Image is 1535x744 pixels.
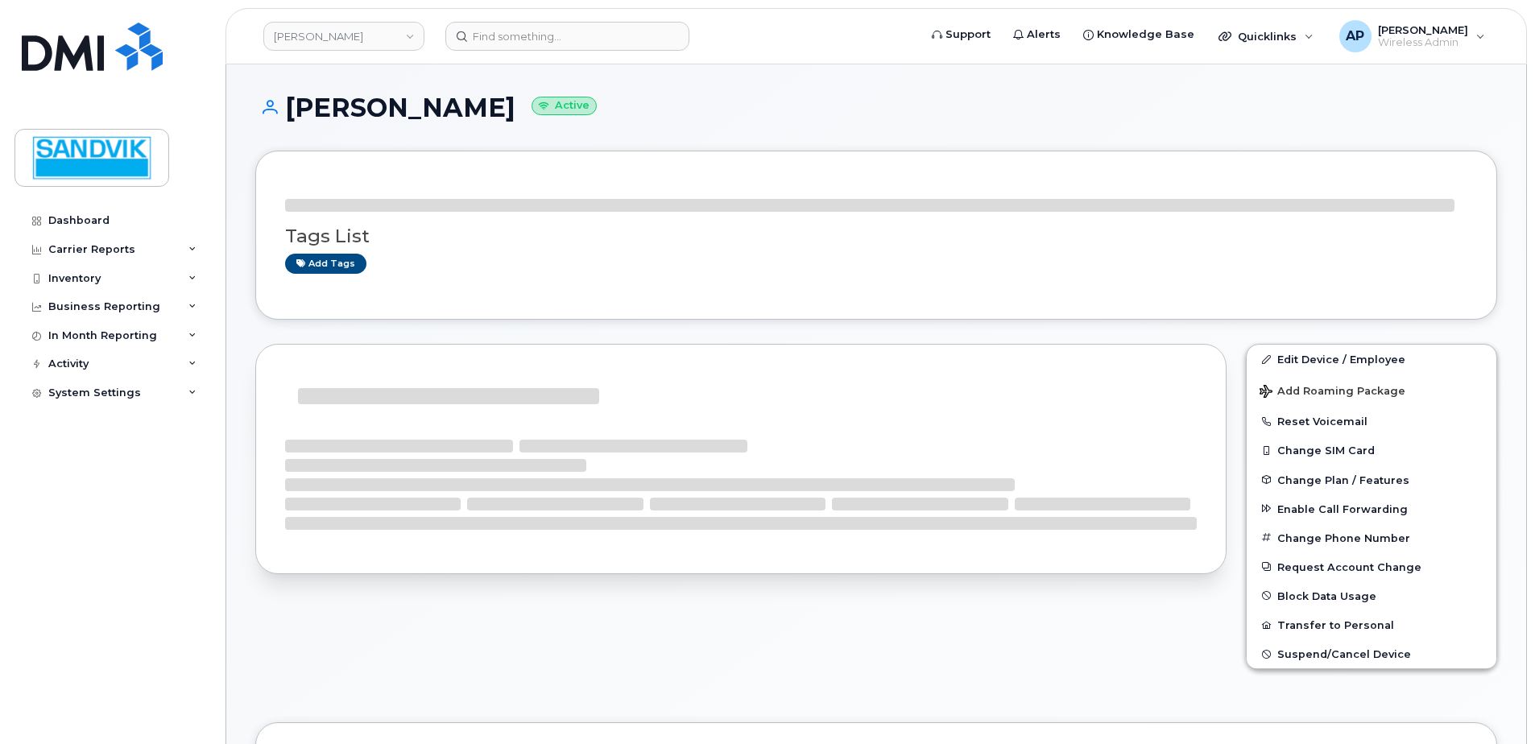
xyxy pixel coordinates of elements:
[532,97,597,115] small: Active
[1247,610,1496,639] button: Transfer to Personal
[1247,436,1496,465] button: Change SIM Card
[1277,648,1411,660] span: Suspend/Cancel Device
[1247,523,1496,552] button: Change Phone Number
[1247,407,1496,436] button: Reset Voicemail
[285,226,1467,246] h3: Tags List
[1247,374,1496,407] button: Add Roaming Package
[1260,385,1405,400] span: Add Roaming Package
[1277,473,1409,486] span: Change Plan / Features
[1247,465,1496,494] button: Change Plan / Features
[1247,552,1496,581] button: Request Account Change
[1247,345,1496,374] a: Edit Device / Employee
[1277,502,1408,515] span: Enable Call Forwarding
[285,254,366,274] a: Add tags
[1247,639,1496,668] button: Suspend/Cancel Device
[255,93,1497,122] h1: [PERSON_NAME]
[1247,581,1496,610] button: Block Data Usage
[1247,494,1496,523] button: Enable Call Forwarding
